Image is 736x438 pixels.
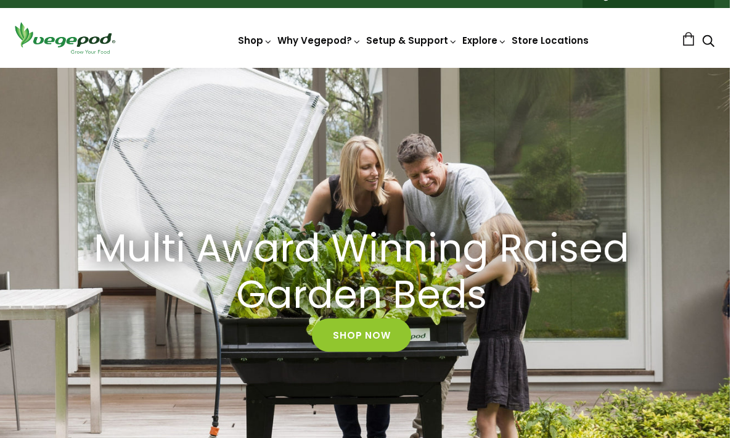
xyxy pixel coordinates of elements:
a: Multi Award Winning Raised Garden Beds [65,226,660,318]
h2: Multi Award Winning Raised Garden Beds [84,226,639,318]
a: Why Vegepod? [277,34,361,47]
a: Setup & Support [366,34,457,47]
a: Search [702,36,714,49]
a: Shop Now [312,318,411,352]
img: Vegepod [9,20,120,56]
a: Explore [462,34,507,47]
a: Shop [238,34,272,47]
a: Store Locations [512,34,589,47]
